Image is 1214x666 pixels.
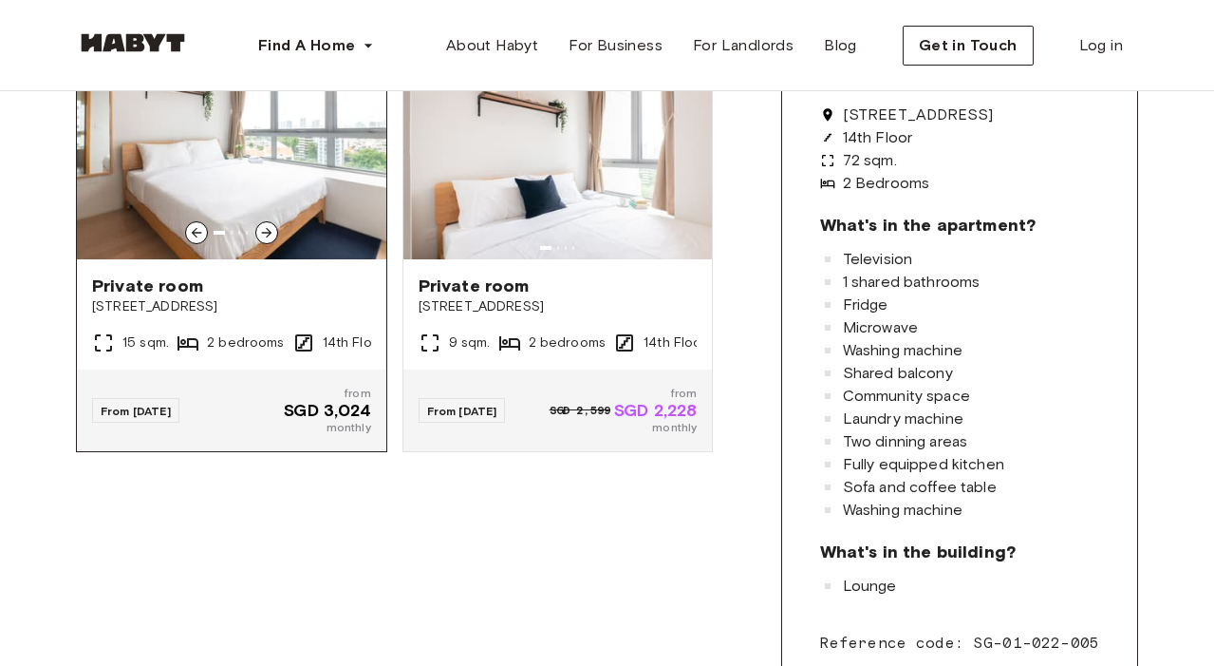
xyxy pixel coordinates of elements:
span: [STREET_ADDRESS] [843,107,993,123]
span: Washing machine [843,503,962,518]
button: Find A Home [243,27,389,65]
a: Blog [809,27,872,65]
span: 14th Floor [843,130,913,145]
span: Private room [419,275,698,297]
span: 72 sqm. [843,153,897,168]
span: Get in Touch [919,34,1018,57]
a: For Business [553,27,678,65]
span: From [DATE] [427,404,497,418]
button: Get in Touch [903,26,1034,66]
span: 2 bedrooms [207,333,285,352]
a: About Habyt [431,27,553,65]
img: Habyt [76,33,190,52]
span: Washing machine [843,343,962,358]
img: Image of the room [403,31,713,259]
a: PRIVATE ROOMImage of the roomPrivate room[STREET_ADDRESS]9 sqm.2 bedrooms14th FloorFrom [DATE]SGD... [403,31,713,451]
a: PRIVATE ROOMImage of the roomPrivate room[STREET_ADDRESS]15 sqm.2 bedrooms14th FloorFrom [DATE]fr... [77,31,386,451]
span: From [DATE] [101,404,171,418]
span: Laundry machine [843,411,963,427]
span: from [284,385,370,402]
span: SGD 2,599 [550,402,610,419]
span: Sofa and coffee table [843,480,997,495]
span: [STREET_ADDRESS] [419,297,698,316]
span: Log in [1079,34,1123,57]
span: What's in the building? [820,541,1016,563]
span: SGD 3,024 [284,402,370,419]
span: from [614,385,697,402]
span: 1 shared bathrooms [843,275,981,290]
img: Image of the room [77,31,386,259]
span: About Habyt [446,34,538,57]
span: Reference code: SG-01-022-005 [820,632,1099,655]
span: monthly [614,419,697,436]
span: 2 bedrooms [529,333,607,352]
span: Fully equipped kitchen [843,457,1004,472]
a: Log in [1064,27,1138,65]
span: Blog [824,34,857,57]
span: Microwave [843,320,918,335]
span: 2 Bedrooms [843,176,930,191]
span: For Landlords [693,34,794,57]
span: Find A Home [258,34,355,57]
a: For Landlords [678,27,809,65]
span: For Business [569,34,663,57]
span: 9 sqm. [449,333,491,352]
span: 15 sqm. [122,333,169,352]
span: 14th Floor [323,333,386,352]
span: Shared balcony [843,366,953,381]
span: SGD 2,228 [614,402,697,419]
span: [STREET_ADDRESS] [92,297,371,316]
span: Television [843,252,913,267]
span: 14th Floor [644,333,707,352]
span: Community space [843,389,970,404]
span: Private room [92,275,371,297]
span: Fridge [843,297,888,313]
span: Lounge [843,579,897,594]
span: Two dinning areas [843,434,968,449]
span: What's in the apartment? [820,214,1037,237]
span: monthly [284,419,370,436]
